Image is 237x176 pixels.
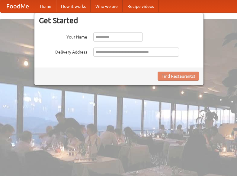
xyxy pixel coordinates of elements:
[158,72,199,81] button: Find Restaurants!
[91,0,123,12] a: Who we are
[39,48,87,55] label: Delivery Address
[56,0,91,12] a: How it works
[35,0,56,12] a: Home
[0,0,35,12] a: FoodMe
[123,0,159,12] a: Recipe videos
[39,32,87,40] label: Your Name
[39,16,199,25] h3: Get Started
